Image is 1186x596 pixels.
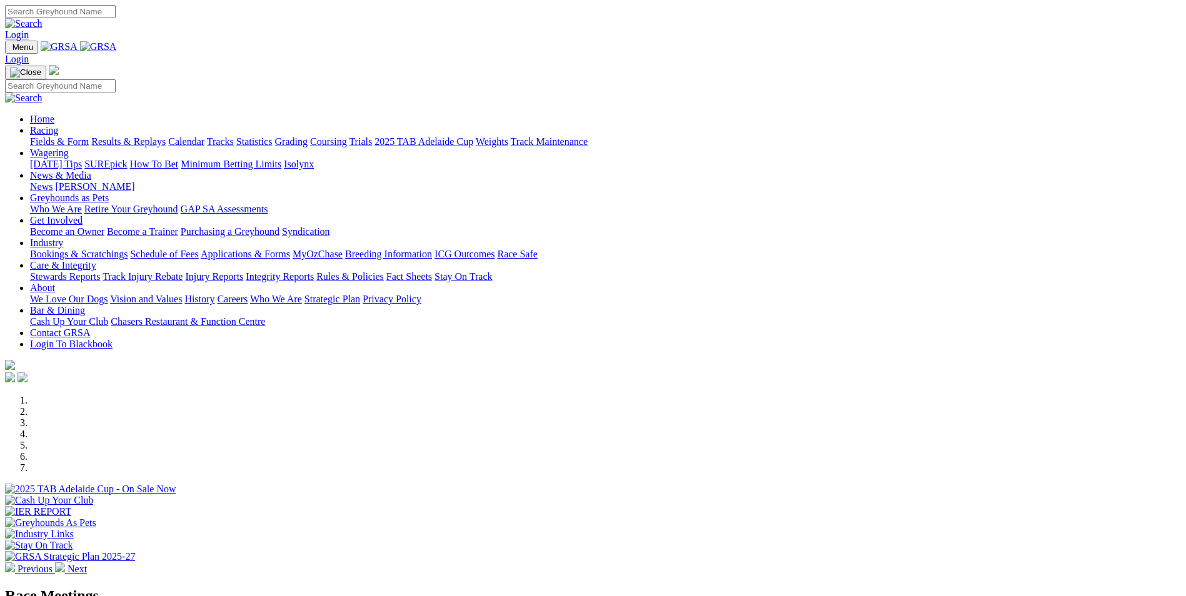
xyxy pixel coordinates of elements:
[130,159,179,169] a: How To Bet
[91,136,166,147] a: Results & Replays
[304,294,360,304] a: Strategic Plan
[30,215,83,226] a: Get Involved
[217,294,248,304] a: Careers
[30,204,1181,215] div: Greyhounds as Pets
[110,294,182,304] a: Vision and Values
[5,551,135,562] img: GRSA Strategic Plan 2025-27
[250,294,302,304] a: Who We Are
[41,41,78,52] img: GRSA
[10,67,41,77] img: Close
[68,564,87,574] span: Next
[30,249,1181,260] div: Industry
[30,260,96,271] a: Care & Integrity
[30,339,113,349] a: Login To Blackbook
[130,249,198,259] a: Schedule of Fees
[18,564,53,574] span: Previous
[184,294,214,304] a: History
[55,562,65,572] img: chevron-right-pager-white.svg
[5,29,29,40] a: Login
[181,159,281,169] a: Minimum Betting Limits
[30,316,108,327] a: Cash Up Your Club
[236,136,273,147] a: Statistics
[30,159,82,169] a: [DATE] Tips
[511,136,588,147] a: Track Maintenance
[5,540,73,551] img: Stay On Track
[30,136,1181,147] div: Racing
[5,92,43,104] img: Search
[30,316,1181,327] div: Bar & Dining
[5,495,93,506] img: Cash Up Your Club
[5,529,74,540] img: Industry Links
[5,372,15,382] img: facebook.svg
[80,41,117,52] img: GRSA
[30,294,108,304] a: We Love Our Dogs
[84,159,127,169] a: SUREpick
[168,136,204,147] a: Calendar
[246,271,314,282] a: Integrity Reports
[30,159,1181,170] div: Wagering
[30,305,85,315] a: Bar & Dining
[55,564,87,574] a: Next
[30,114,54,124] a: Home
[207,136,234,147] a: Tracks
[185,271,243,282] a: Injury Reports
[30,282,55,293] a: About
[5,54,29,64] a: Login
[30,226,1181,237] div: Get Involved
[30,204,82,214] a: Who We Are
[107,226,178,237] a: Become a Trainer
[30,147,69,158] a: Wagering
[374,136,473,147] a: 2025 TAB Adelaide Cup
[363,294,421,304] a: Privacy Policy
[30,249,128,259] a: Bookings & Scratchings
[5,484,176,495] img: 2025 TAB Adelaide Cup - On Sale Now
[30,271,100,282] a: Stewards Reports
[30,294,1181,305] div: About
[30,327,90,338] a: Contact GRSA
[30,125,58,136] a: Racing
[5,5,116,18] input: Search
[103,271,183,282] a: Track Injury Rebate
[5,79,116,92] input: Search
[49,65,59,75] img: logo-grsa-white.png
[5,506,71,517] img: IER REPORT
[84,204,178,214] a: Retire Your Greyhound
[5,18,43,29] img: Search
[435,249,495,259] a: ICG Outcomes
[18,372,28,382] img: twitter.svg
[30,181,1181,192] div: News & Media
[497,249,537,259] a: Race Safe
[284,159,314,169] a: Isolynx
[181,226,279,237] a: Purchasing a Greyhound
[5,360,15,370] img: logo-grsa-white.png
[5,66,46,79] button: Toggle navigation
[349,136,372,147] a: Trials
[5,41,38,54] button: Toggle navigation
[181,204,268,214] a: GAP SA Assessments
[111,316,265,327] a: Chasers Restaurant & Function Centre
[30,136,89,147] a: Fields & Form
[386,271,432,282] a: Fact Sheets
[293,249,343,259] a: MyOzChase
[316,271,384,282] a: Rules & Policies
[30,271,1181,282] div: Care & Integrity
[30,181,53,192] a: News
[310,136,347,147] a: Coursing
[476,136,508,147] a: Weights
[275,136,308,147] a: Grading
[30,226,104,237] a: Become an Owner
[30,170,91,181] a: News & Media
[30,237,63,248] a: Industry
[435,271,492,282] a: Stay On Track
[345,249,432,259] a: Breeding Information
[282,226,329,237] a: Syndication
[30,192,109,203] a: Greyhounds as Pets
[55,181,134,192] a: [PERSON_NAME]
[5,562,15,572] img: chevron-left-pager-white.svg
[5,564,55,574] a: Previous
[13,42,33,52] span: Menu
[201,249,290,259] a: Applications & Forms
[5,517,96,529] img: Greyhounds As Pets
